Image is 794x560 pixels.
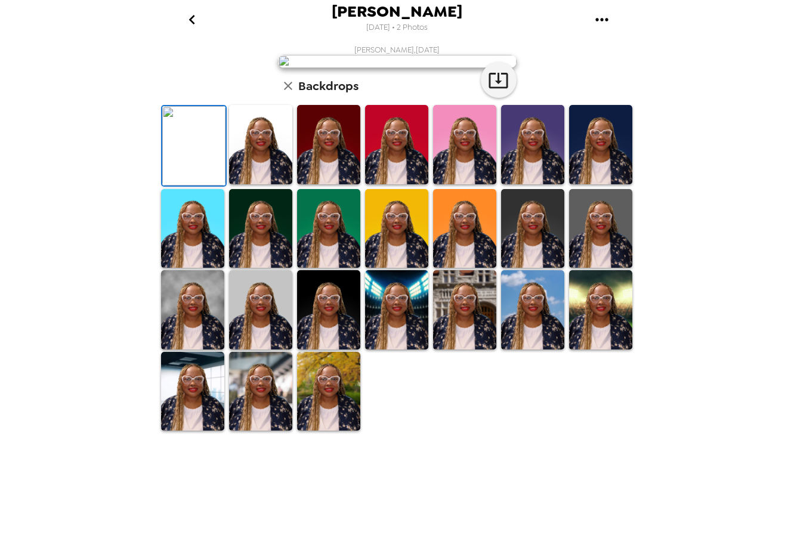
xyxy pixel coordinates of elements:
[366,20,428,36] span: [DATE] • 2 Photos
[162,106,225,185] img: Original
[298,76,359,95] h6: Backdrops
[278,55,517,68] img: user
[332,4,462,20] span: [PERSON_NAME]
[354,45,440,55] span: [PERSON_NAME] , [DATE]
